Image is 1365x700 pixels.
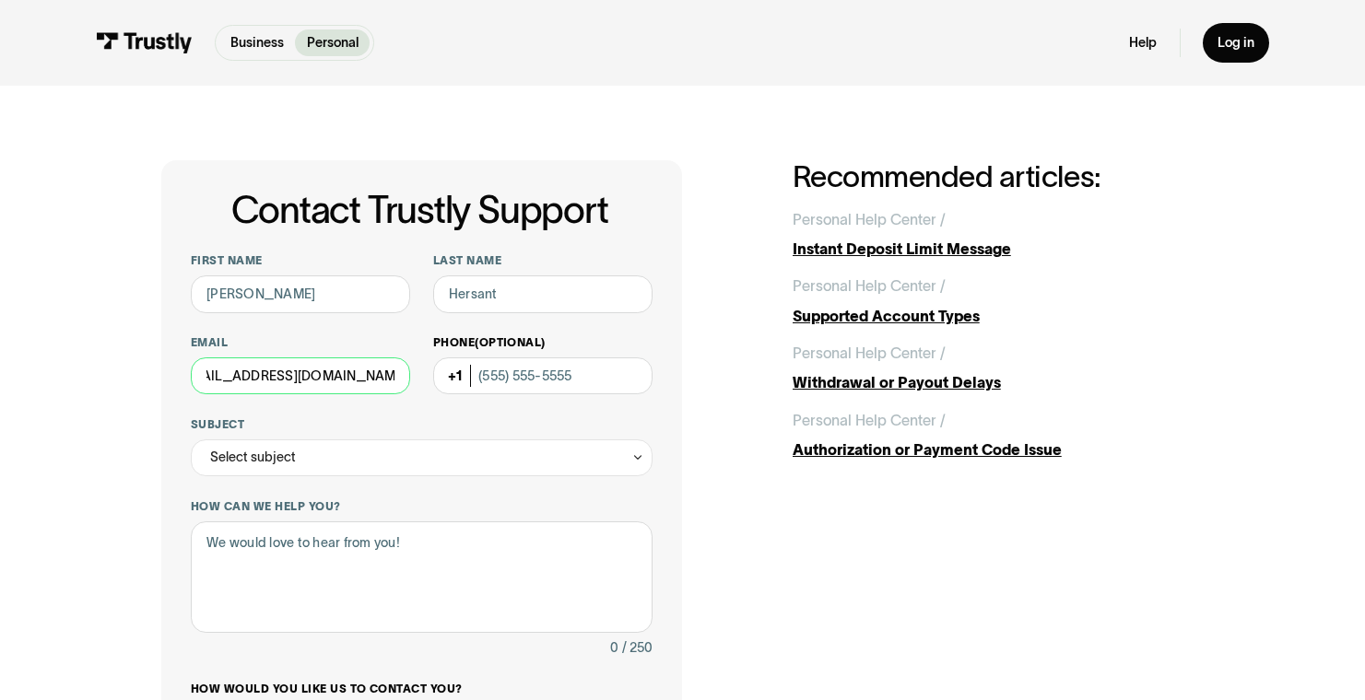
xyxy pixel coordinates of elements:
[191,357,411,394] input: alex@mail.com
[230,33,284,52] p: Business
[793,160,1205,193] h2: Recommended articles:
[793,305,1205,327] div: Supported Account Types
[191,439,653,476] div: Select subject
[793,274,1205,327] a: Personal Help Center /Supported Account Types
[793,438,1205,461] div: Authorization or Payment Code Issue
[793,238,1205,260] div: Instant Deposit Limit Message
[793,409,1205,461] a: Personal Help Center /Authorization or Payment Code Issue
[191,275,411,312] input: Alex
[1203,23,1269,63] a: Log in
[793,208,946,230] div: Personal Help Center /
[622,636,653,659] div: / 250
[191,253,411,268] label: First name
[187,190,653,230] h1: Contact Trustly Support
[475,336,546,348] span: (Optional)
[433,335,653,350] label: Phone
[793,342,946,364] div: Personal Help Center /
[295,29,369,56] a: Personal
[610,636,618,659] div: 0
[191,335,411,350] label: Email
[433,275,653,312] input: Howard
[1218,34,1254,51] div: Log in
[793,208,1205,261] a: Personal Help Center /Instant Deposit Limit Message
[1129,34,1157,51] a: Help
[191,682,653,696] label: How would you like us to contact you?
[433,253,653,268] label: Last name
[191,417,653,432] label: Subject
[793,342,1205,394] a: Personal Help Center /Withdrawal or Payout Delays
[793,274,946,297] div: Personal Help Center /
[433,357,653,394] input: (555) 555-5555
[96,32,193,52] img: Trustly Logo
[793,409,946,431] div: Personal Help Center /
[307,33,359,52] p: Personal
[219,29,295,56] a: Business
[191,499,653,514] label: How can we help you?
[210,446,296,468] div: Select subject
[793,371,1205,393] div: Withdrawal or Payout Delays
